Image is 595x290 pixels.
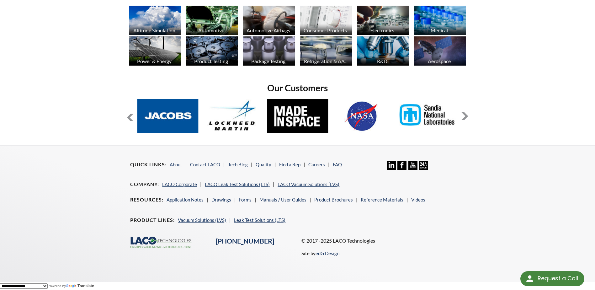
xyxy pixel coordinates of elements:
h4: Product Lines [130,217,175,223]
h4: Quick Links [130,161,167,168]
a: Careers [308,162,325,167]
img: 24/7 Support Icon [419,161,428,170]
img: Sandia-Natl-Labs.jpg [397,99,458,133]
div: Automotive Airbags [242,27,295,33]
a: Videos [411,197,425,202]
div: Package Testing [242,58,295,64]
p: © 2017 -2025 LACO Technologies [301,237,465,245]
div: Product Testing [185,58,237,64]
img: MadeInSpace.jpg [267,99,328,133]
h4: Company [130,181,159,188]
div: Power & Energy [128,58,180,64]
div: Refrigeration & A/C [299,58,351,64]
img: industry_Automotive_670x376.jpg [186,6,238,35]
a: About [170,162,182,167]
a: Reference Materials [361,197,403,202]
a: LACO Corporate [162,181,197,187]
a: Leak Test Solutions (LTS) [234,217,285,223]
div: Automotive [185,27,237,33]
a: LACO Vacuum Solutions (LVS) [278,181,339,187]
a: 24/7 Support [419,165,428,171]
a: Find a Rep [279,162,300,167]
a: R&D [357,36,409,67]
a: Translate [66,284,94,288]
a: edG Design [316,250,339,256]
img: round button [525,274,535,284]
div: Altitude Simulation [128,27,180,33]
img: NASA.jpg [332,99,393,133]
a: Contact LACO [190,162,220,167]
a: Quality [256,162,271,167]
a: FAQ [333,162,342,167]
h2: Our Customers [126,82,468,94]
a: Application Notes [167,197,204,202]
div: R&D [356,58,408,64]
img: industry_Package_670x376.jpg [243,36,295,66]
a: Medical [414,6,466,36]
img: industry_AltitudeSim_670x376.jpg [129,6,181,35]
img: Lockheed-Martin.jpg [202,99,263,133]
div: Request a Call [538,271,578,286]
a: Forms [239,197,252,202]
a: Package Testing [243,36,295,67]
img: Google Translate [66,284,77,288]
a: Altitude Simulation [129,6,181,36]
a: Product Brochures [314,197,353,202]
a: [PHONE_NUMBER] [216,237,274,245]
div: Medical [413,27,465,33]
div: Aerospace [413,58,465,64]
a: Consumer Products [300,6,352,36]
a: Automotive Airbags [243,6,295,36]
img: industry_Electronics_670x376.jpg [357,6,409,35]
p: Site by [301,250,339,257]
a: Electronics [357,6,409,36]
div: Consumer Products [299,27,351,33]
a: Automotive [186,6,238,36]
img: Artboard_1.jpg [414,36,466,66]
h4: Resources [130,196,163,203]
a: Drawings [211,197,231,202]
img: industry_R_D_670x376.jpg [357,36,409,66]
a: Power & Energy [129,36,181,67]
a: Refrigeration & A/C [300,36,352,67]
div: Electronics [356,27,408,33]
img: industry_ProductTesting_670x376.jpg [186,36,238,66]
a: Manuals / User Guides [259,197,306,202]
img: industry_Consumer_670x376.jpg [300,6,352,35]
img: industry_Medical_670x376.jpg [414,6,466,35]
img: industry_HVAC_670x376.jpg [300,36,352,66]
img: industry_Auto-Airbag_670x376.jpg [243,6,295,35]
a: Product Testing [186,36,238,67]
a: LACO Leak Test Solutions (LTS) [205,181,270,187]
img: Jacobs.jpg [137,99,198,133]
a: Tech Blog [228,162,248,167]
a: Vacuum Solutions (LVS) [178,217,226,223]
a: Aerospace [414,36,466,67]
img: industry_Power-2_670x376.jpg [129,36,181,66]
div: Request a Call [520,271,584,286]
